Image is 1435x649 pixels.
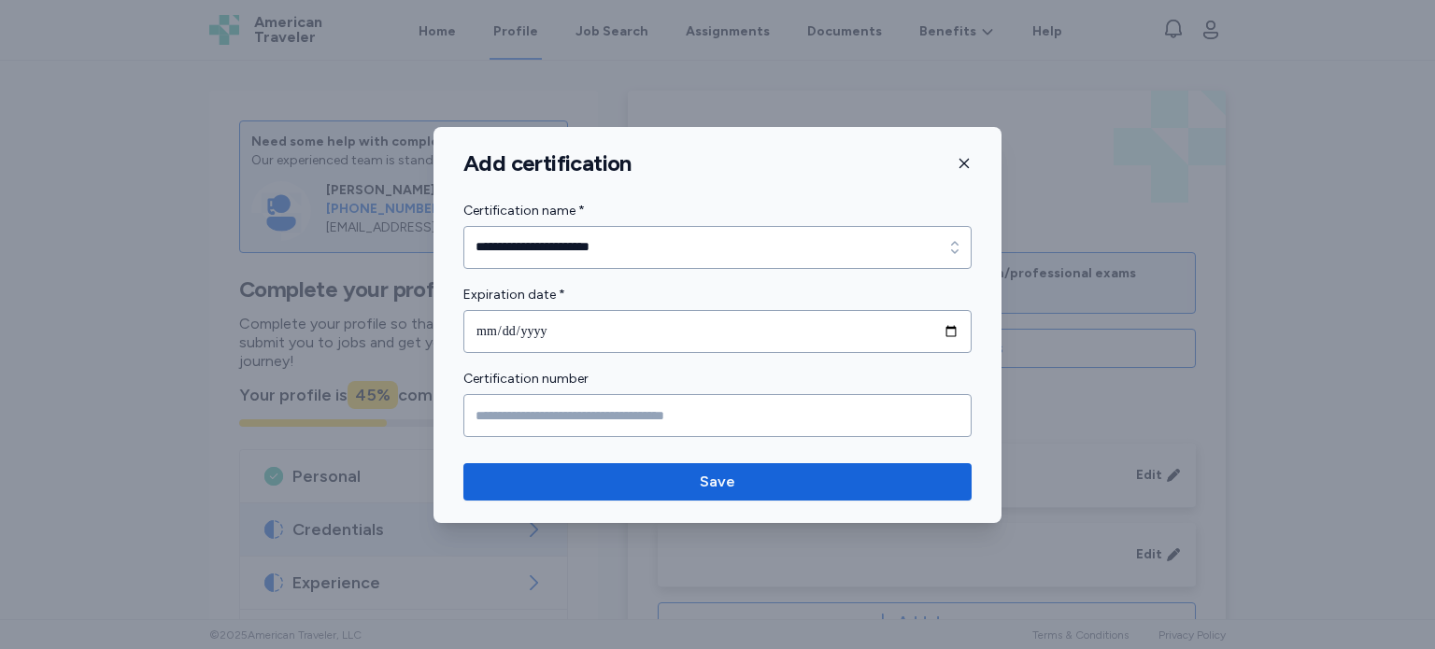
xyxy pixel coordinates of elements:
button: Save [463,463,972,501]
label: Certification number [463,368,972,390]
input: Certification number [463,394,972,437]
h1: Add certification [463,149,632,177]
span: Save [700,471,735,493]
label: Certification name * [463,200,972,222]
label: Expiration date * [463,284,972,306]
